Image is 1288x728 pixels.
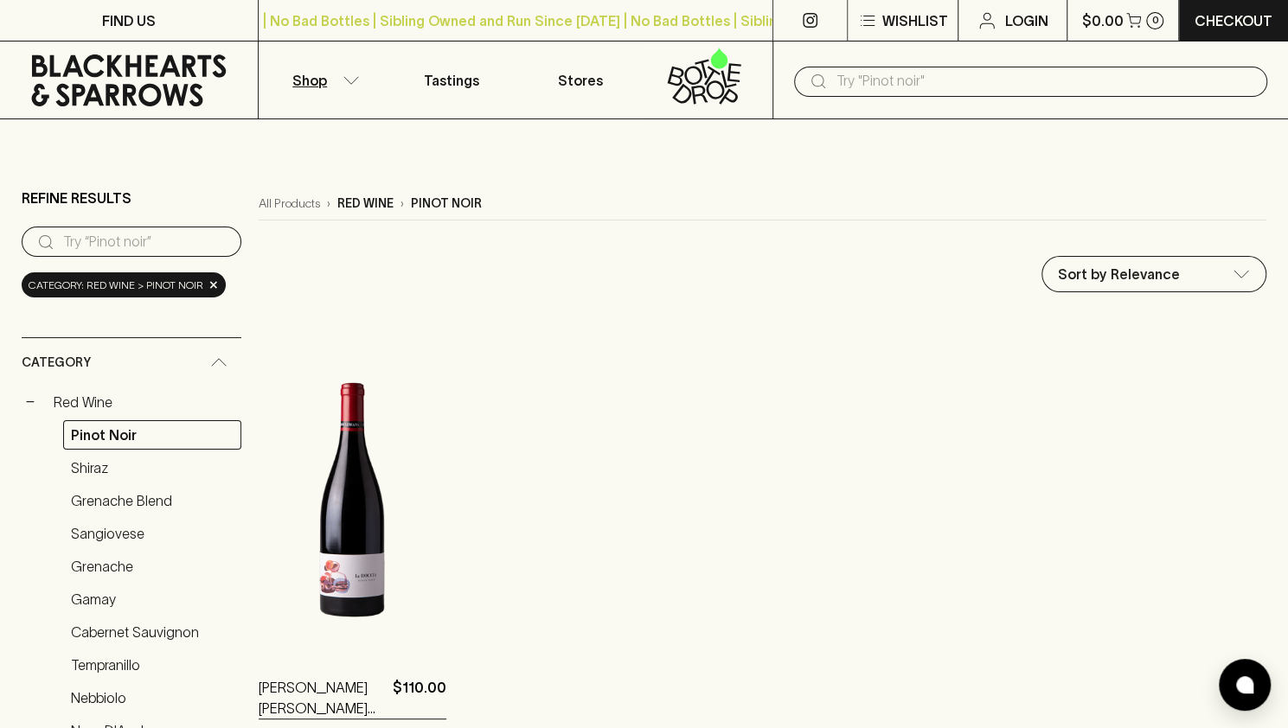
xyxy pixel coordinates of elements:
button: Shop [259,42,388,118]
p: Wishlist [881,10,947,31]
a: Grenache Blend [63,486,241,515]
a: Grenache [63,552,241,581]
p: › [327,195,330,213]
a: [PERSON_NAME] [PERSON_NAME] Single Block Pinot Noir 2022 [259,677,386,718]
div: Category [22,338,241,387]
img: Stefano Lubiana La Roccia Single Block Pinot Noir 2022 [259,348,446,651]
img: bubble-icon [1236,676,1253,693]
p: FIND US [102,10,156,31]
p: red wine [337,195,394,213]
a: Tastings [387,42,516,118]
p: Login [1004,10,1048,31]
p: › [400,195,404,213]
p: $110.00 [393,677,446,718]
p: Shop [292,70,327,91]
a: Nebbiolo [63,683,241,712]
a: Shiraz [63,453,241,482]
p: 0 [1151,16,1158,25]
a: Red Wine [46,387,241,417]
p: Checkout [1195,10,1272,31]
a: Tempranillo [63,650,241,680]
input: Try “Pinot noir” [63,228,227,256]
a: Cabernet Sauvignon [63,617,241,647]
a: Gamay [63,584,241,614]
span: Category: red wine > pinot noir [29,277,203,294]
a: Stores [516,42,644,118]
p: Sort by Relevance [1058,264,1180,284]
div: Sort by Relevance [1042,257,1266,291]
p: pinot noir [411,195,482,213]
button: − [22,393,39,411]
a: Pinot Noir [63,420,241,450]
p: Stores [557,70,602,91]
span: × [208,276,219,294]
span: Category [22,352,91,374]
a: All Products [259,195,320,213]
p: Tastings [424,70,479,91]
a: Sangiovese [63,519,241,548]
p: $0.00 [1081,10,1123,31]
input: Try "Pinot noir" [836,67,1253,95]
p: Refine Results [22,188,131,208]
